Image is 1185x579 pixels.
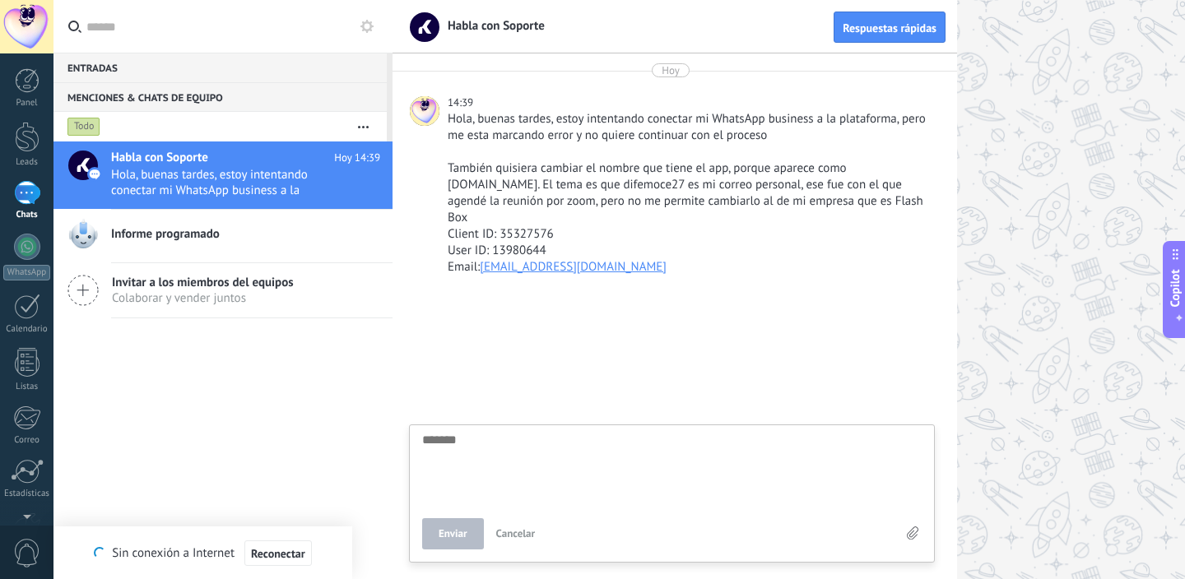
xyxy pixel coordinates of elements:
div: Correo [3,435,51,446]
div: Hola, buenas tardes, estoy intentando conectar mi WhatsApp business a la plataforma, pero me esta... [448,111,932,144]
div: Todo [67,117,100,137]
div: Estadísticas [3,489,51,499]
span: Hoy 14:39 [334,150,380,166]
div: Sin conexión a Internet [94,540,311,567]
div: User ID: 13980644 [448,243,932,259]
div: Client ID: 35327576 [448,226,932,243]
div: 14:39 [448,95,476,111]
span: Reconectar [251,548,305,559]
button: Enviar [422,518,484,549]
div: Leads [3,157,51,168]
div: WhatsApp [3,265,50,280]
span: Habla con Soporte [111,150,208,166]
span: Cancelar [496,526,536,540]
span: Copilot [1167,270,1183,308]
span: Informe programado [111,226,220,243]
span: Hola, buenas tardes, estoy intentando conectar mi WhatsApp business a la plataforma, pero me esta... [111,167,349,198]
span: Flash Box [410,96,439,126]
div: Hoy [662,63,680,77]
span: Invitar a los miembros del equipos [112,275,294,290]
div: Listas [3,382,51,392]
div: Panel [3,98,51,109]
span: Respuestas rápidas [843,22,936,34]
div: También quisiera cambiar el nombre que tiene el app, porque aparece como [DOMAIN_NAME]. El tema e... [448,160,932,226]
span: Habla con Soporte [438,18,545,34]
div: Chats [3,210,51,220]
div: Entradas [53,53,387,82]
span: Enviar [439,528,467,540]
a: Informe programado [53,210,393,262]
button: Reconectar [244,540,312,567]
div: Email: [448,259,932,276]
span: Colaborar y vender juntos [112,290,294,306]
a: Habla con Soporte Hoy 14:39 Hola, buenas tardes, estoy intentando conectar mi WhatsApp business a... [53,141,393,209]
button: Cancelar [490,518,542,549]
div: Menciones & Chats de equipo [53,82,387,112]
button: Más [346,112,381,141]
a: [EMAIL_ADDRESS][DOMAIN_NAME] [480,259,667,275]
div: Calendario [3,324,51,335]
button: Respuestas rápidas [834,12,946,43]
